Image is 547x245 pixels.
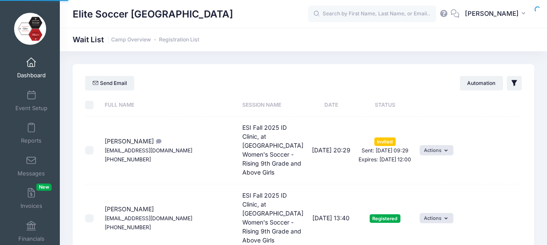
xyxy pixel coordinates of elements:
[359,156,411,163] small: Expires: [DATE] 12:00
[308,94,355,117] th: Date
[85,76,134,90] a: Send email to selected camps
[355,94,416,117] th: Status
[18,235,44,242] span: Financials
[154,139,161,144] i: Goalkeeper
[105,137,192,163] span: [PERSON_NAME]
[105,224,151,230] small: [PHONE_NUMBER]
[21,137,41,145] span: Reports
[11,118,52,148] a: Reports
[73,4,233,24] h1: Elite Soccer [GEOGRAPHIC_DATA]
[73,35,199,44] h1: Wait List
[15,105,47,112] span: Event Setup
[11,53,52,83] a: Dashboard
[370,214,400,222] span: Registered
[465,9,519,18] span: [PERSON_NAME]
[159,37,199,43] a: Registration List
[111,37,151,43] a: Camp Overview
[105,147,192,154] small: [EMAIL_ADDRESS][DOMAIN_NAME]
[459,4,534,24] button: [PERSON_NAME]
[36,184,52,191] span: New
[11,184,52,213] a: InvoicesNew
[17,72,46,79] span: Dashboard
[18,170,45,177] span: Messages
[308,117,355,184] td: [DATE] 20:29
[308,6,436,23] input: Search by First Name, Last Name, or Email...
[100,94,238,117] th: Full Name
[21,203,42,210] span: Invoices
[238,117,308,184] td: ESI Fall 2025 ID Clinic, at [GEOGRAPHIC_DATA] Women's Soccer - Rising 9th Grade and Above Girls
[420,145,453,155] button: Actions
[11,86,52,116] a: Event Setup
[374,137,396,146] span: Invited
[238,94,308,117] th: Session Name
[14,13,46,45] img: Elite Soccer Ithaca
[11,151,52,181] a: Messages
[460,76,503,90] button: Automation
[420,213,453,223] button: Actions
[105,205,192,230] span: [PERSON_NAME]
[105,215,192,222] small: [EMAIL_ADDRESS][DOMAIN_NAME]
[362,147,409,154] small: Sent: [DATE] 09:29
[105,156,151,163] small: [PHONE_NUMBER]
